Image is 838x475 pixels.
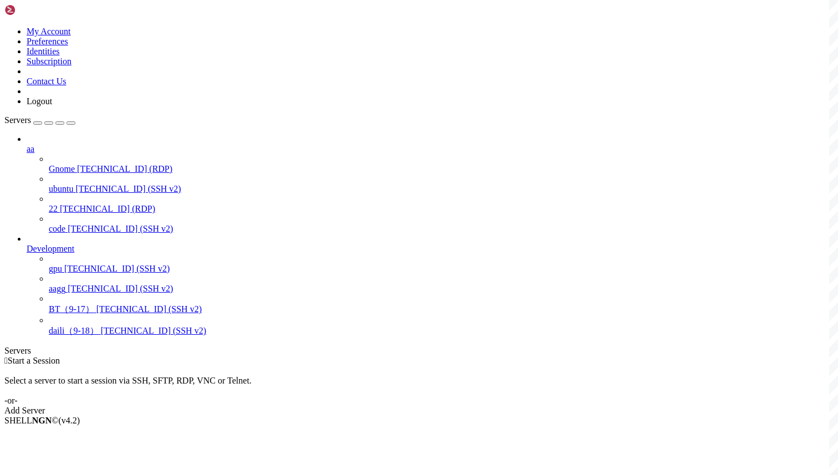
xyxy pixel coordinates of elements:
div: Select a server to start a session via SSH, SFTP, RDP, VNC or Telnet. -or- [4,366,834,406]
a: My Account [27,27,71,36]
li: code [TECHNICAL_ID] (SSH v2) [49,214,834,234]
a: 22 [TECHNICAL_ID] (RDP) [49,204,834,214]
a: aa [27,144,834,154]
span: Development [27,244,74,253]
span: [TECHNICAL_ID] (SSH v2) [64,264,170,273]
a: Logout [27,96,52,106]
span: [TECHNICAL_ID] (SSH v2) [101,326,206,335]
li: aagg [TECHNICAL_ID] (SSH v2) [49,274,834,294]
span: daili（9-18） [49,326,99,335]
span: ubuntu [49,184,73,193]
a: Gnome [TECHNICAL_ID] (RDP) [49,164,834,174]
span: [TECHNICAL_ID] (RDP) [60,204,155,213]
a: Contact Us [27,76,67,86]
li: Development [27,234,834,337]
span: BT（9-17） [49,304,94,314]
span: aa [27,144,34,154]
a: Servers [4,115,75,125]
a: Subscription [27,57,71,66]
span: [TECHNICAL_ID] (SSH v2) [96,304,202,314]
span: 4.2.0 [59,416,80,425]
a: code [TECHNICAL_ID] (SSH v2) [49,224,834,234]
li: daili（9-18） [TECHNICAL_ID] (SSH v2) [49,315,834,337]
a: Development [27,244,834,254]
li: BT（9-17） [TECHNICAL_ID] (SSH v2) [49,294,834,315]
span: Start a Session [8,356,60,365]
span:  [4,356,8,365]
span: code [49,224,65,233]
li: aa [27,134,834,234]
b: NGN [32,416,52,425]
img: Shellngn [4,4,68,16]
a: Preferences [27,37,68,46]
span: [TECHNICAL_ID] (SSH v2) [75,184,181,193]
span: Servers [4,115,31,125]
a: gpu [TECHNICAL_ID] (SSH v2) [49,264,834,274]
span: [TECHNICAL_ID] (SSH v2) [68,224,173,233]
a: ubuntu [TECHNICAL_ID] (SSH v2) [49,184,834,194]
li: 22 [TECHNICAL_ID] (RDP) [49,194,834,214]
span: 22 [49,204,58,213]
span: [TECHNICAL_ID] (RDP) [77,164,172,173]
a: aagg [TECHNICAL_ID] (SSH v2) [49,284,834,294]
li: gpu [TECHNICAL_ID] (SSH v2) [49,254,834,274]
a: BT（9-17） [TECHNICAL_ID] (SSH v2) [49,304,834,315]
div: Servers [4,346,834,356]
a: Identities [27,47,60,56]
li: Gnome [TECHNICAL_ID] (RDP) [49,154,834,174]
li: ubuntu [TECHNICAL_ID] (SSH v2) [49,174,834,194]
span: Gnome [49,164,75,173]
div: Add Server [4,406,834,416]
span: [TECHNICAL_ID] (SSH v2) [68,284,173,293]
a: daili（9-18） [TECHNICAL_ID] (SSH v2) [49,325,834,337]
span: gpu [49,264,62,273]
span: aagg [49,284,65,293]
span: SHELL © [4,416,80,425]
